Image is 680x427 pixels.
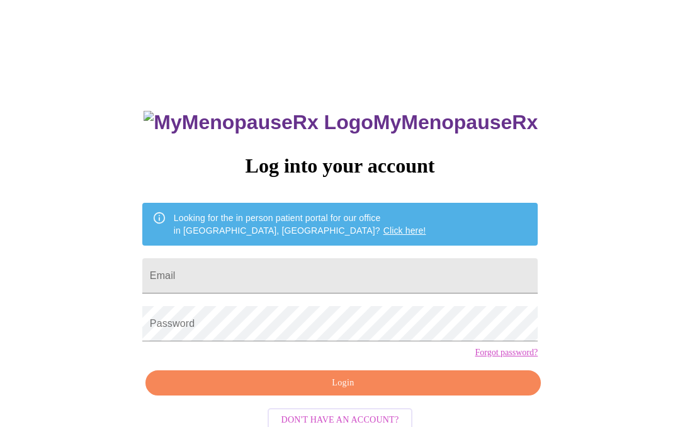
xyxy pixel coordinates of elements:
div: Looking for the in person patient portal for our office in [GEOGRAPHIC_DATA], [GEOGRAPHIC_DATA]? [174,207,426,242]
h3: Log into your account [142,154,538,178]
a: Forgot password? [475,348,538,358]
a: Click here! [383,225,426,236]
button: Login [145,370,541,396]
img: MyMenopauseRx Logo [144,111,373,134]
h3: MyMenopauseRx [144,111,538,134]
a: Don't have an account? [264,414,416,424]
span: Login [160,375,526,391]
